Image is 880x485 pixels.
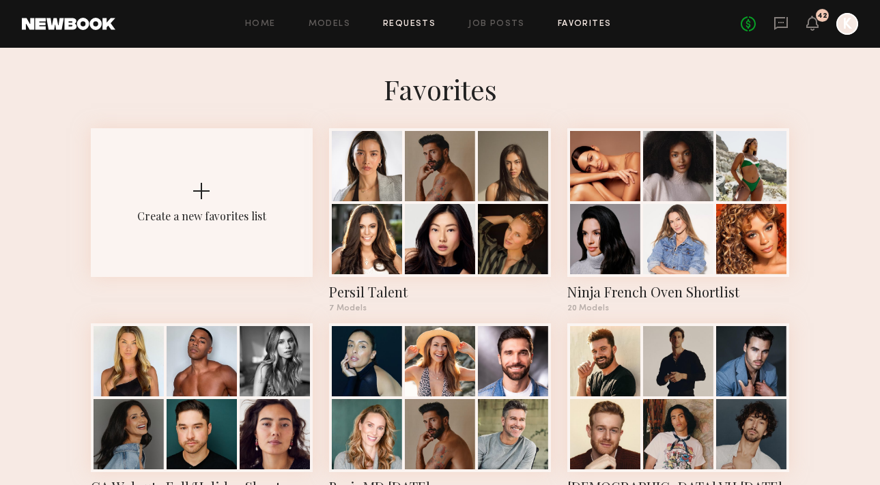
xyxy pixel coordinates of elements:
div: 7 Models [329,304,551,312]
a: Ninja French Oven Shortlist20 Models [567,128,789,312]
a: K [836,13,858,35]
div: Create a new favorites list [137,209,266,223]
div: 20 Models [567,304,789,312]
div: Ninja French Oven Shortlist [567,282,789,302]
a: Persil Talent7 Models [329,128,551,312]
div: 42 [817,12,827,20]
a: Job Posts [468,20,525,29]
button: Create a new favorites list [91,128,313,323]
a: Requests [383,20,436,29]
div: Persil Talent [329,282,551,302]
a: Home [245,20,276,29]
a: Favorites [558,20,612,29]
a: Models [309,20,350,29]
